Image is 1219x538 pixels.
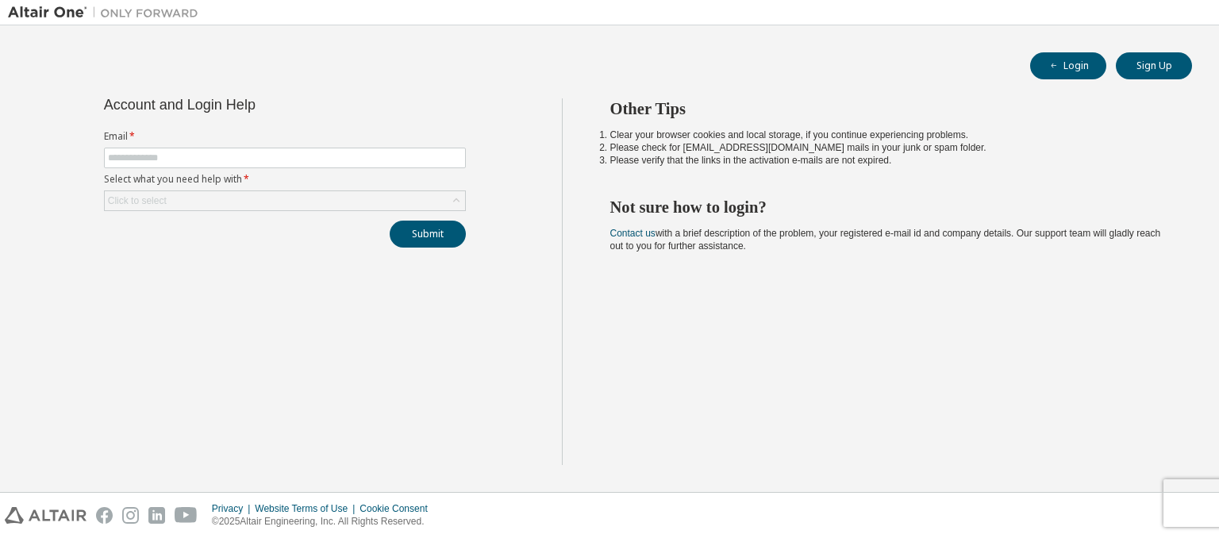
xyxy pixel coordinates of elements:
[8,5,206,21] img: Altair One
[610,228,656,239] a: Contact us
[104,173,466,186] label: Select what you need help with
[212,502,255,515] div: Privacy
[610,228,1161,252] span: with a brief description of the problem, your registered e-mail id and company details. Our suppo...
[104,98,394,111] div: Account and Login Help
[255,502,360,515] div: Website Terms of Use
[105,191,465,210] div: Click to select
[108,194,167,207] div: Click to select
[610,197,1164,217] h2: Not sure how to login?
[360,502,436,515] div: Cookie Consent
[1116,52,1192,79] button: Sign Up
[5,507,87,524] img: altair_logo.svg
[212,515,437,528] p: © 2025 Altair Engineering, Inc. All Rights Reserved.
[104,130,466,143] label: Email
[610,129,1164,141] li: Clear your browser cookies and local storage, if you continue experiencing problems.
[175,507,198,524] img: youtube.svg
[148,507,165,524] img: linkedin.svg
[390,221,466,248] button: Submit
[610,98,1164,119] h2: Other Tips
[1030,52,1106,79] button: Login
[96,507,113,524] img: facebook.svg
[610,154,1164,167] li: Please verify that the links in the activation e-mails are not expired.
[122,507,139,524] img: instagram.svg
[610,141,1164,154] li: Please check for [EMAIL_ADDRESS][DOMAIN_NAME] mails in your junk or spam folder.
